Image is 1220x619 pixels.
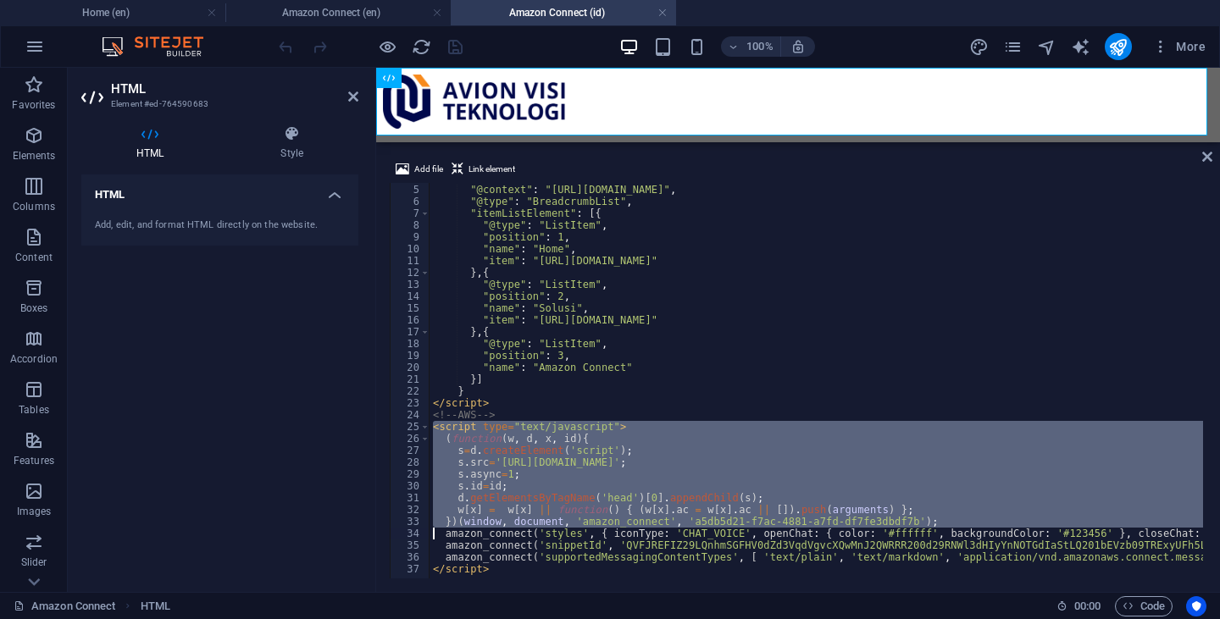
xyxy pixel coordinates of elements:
p: Slider [21,555,47,569]
button: Click here to leave preview mode and continue editing [377,36,397,57]
div: 33 [391,516,430,528]
p: Images [17,505,52,518]
div: 18 [391,338,430,350]
h6: Session time [1056,596,1101,616]
div: 29 [391,468,430,480]
div: 32 [391,504,430,516]
div: 14 [391,290,430,302]
div: 15 [391,302,430,314]
div: 5 [391,184,430,196]
div: 19 [391,350,430,362]
div: 25 [391,421,430,433]
div: 16 [391,314,430,326]
div: 13 [391,279,430,290]
h4: HTML [81,174,358,205]
div: 17 [391,326,430,338]
span: Link element [469,159,515,180]
div: 21 [391,373,430,385]
p: Elements [13,149,56,163]
div: 22 [391,385,430,397]
button: pages [1003,36,1023,57]
i: Navigator [1037,37,1056,57]
div: 34 [391,528,430,539]
i: Pages (Ctrl+Alt+S) [1003,37,1023,57]
p: Boxes [20,301,48,315]
h2: HTML [111,81,358,97]
h6: 100% [746,36,774,57]
div: 28 [391,456,430,468]
div: 35 [391,539,430,551]
div: 27 [391,445,430,456]
p: Features [14,454,54,467]
h4: Amazon Connect (en) [225,3,451,22]
div: 31 [391,492,430,504]
p: Accordion [10,352,58,366]
p: Favorites [12,98,55,112]
div: 10 [391,243,430,255]
div: 23 [391,397,430,409]
nav: breadcrumb [141,596,170,616]
div: 12 [391,267,430,279]
p: Content [15,251,53,264]
h4: HTML [81,125,225,161]
div: 37 [391,563,430,575]
a: Click to cancel selection. Double-click to open Pages [14,596,115,616]
div: 36 [391,551,430,563]
button: reload [411,36,431,57]
button: Link element [449,159,518,180]
button: publish [1105,33,1132,60]
span: : [1086,600,1089,612]
span: Click to select. Double-click to edit [141,596,170,616]
i: Reload page [412,37,431,57]
span: More [1152,38,1206,55]
h4: Amazon Connect (id) [451,3,676,22]
span: Code [1123,596,1165,616]
button: 100% [721,36,781,57]
div: 8 [391,219,430,231]
img: Editor Logo [97,36,225,57]
button: Usercentrics [1186,596,1206,616]
span: Add file [414,159,443,180]
div: 26 [391,433,430,445]
p: Tables [19,403,49,417]
div: 9 [391,231,430,243]
i: Publish [1108,37,1128,57]
button: Code [1115,596,1173,616]
div: 11 [391,255,430,267]
div: 20 [391,362,430,373]
button: Add file [393,159,446,180]
h3: Element #ed-764590683 [111,97,324,112]
div: 6 [391,196,430,207]
button: design [969,36,990,57]
h4: Style [225,125,358,161]
span: 00 00 [1074,596,1101,616]
div: Add, edit, and format HTML directly on the website. [95,218,345,233]
div: 7 [391,207,430,219]
button: navigator [1037,36,1057,57]
p: Columns [13,200,55,213]
div: 24 [391,409,430,421]
i: Design (Ctrl+Alt+Y) [969,37,989,57]
button: text_generator [1071,36,1091,57]
i: AI Writer [1071,37,1090,57]
div: 30 [391,480,430,492]
button: More [1145,33,1212,60]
